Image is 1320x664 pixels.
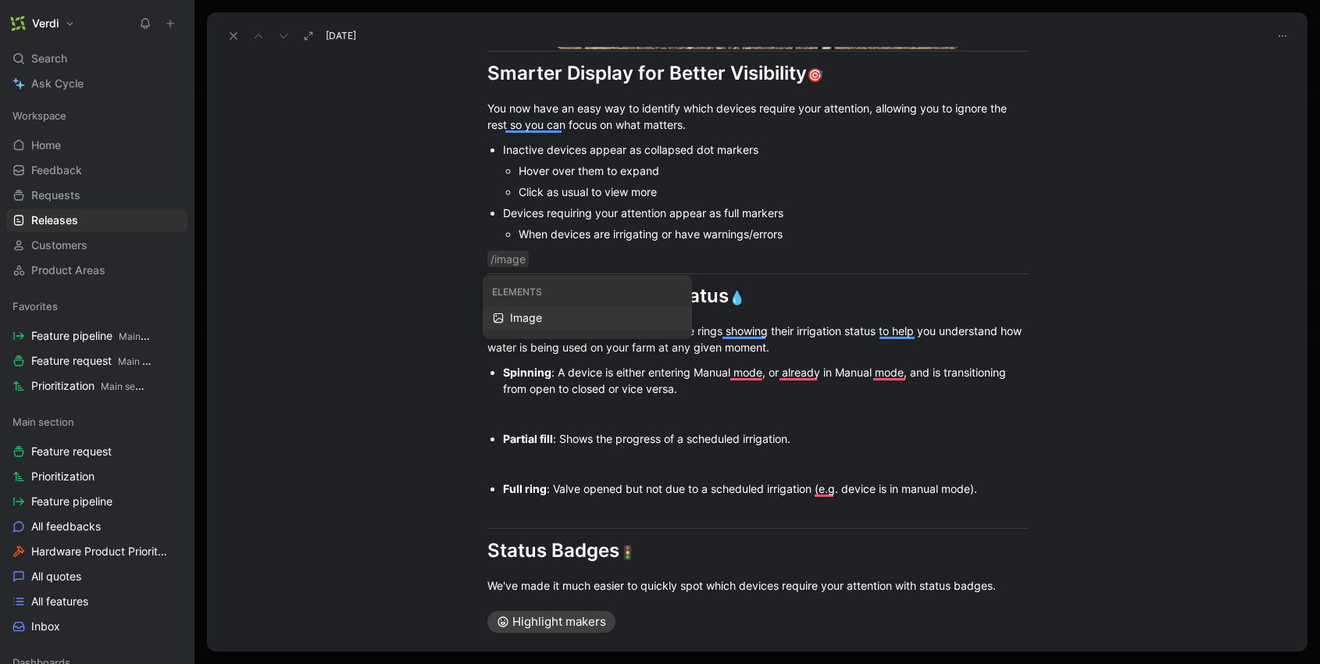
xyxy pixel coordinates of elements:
span: Prioritization [31,469,95,484]
button: View actions [166,494,181,509]
div: Search [6,47,187,70]
a: Inbox [6,615,187,638]
span: Main section [101,380,157,392]
a: Feature pipelineMain section [6,324,187,348]
span: 💧 [729,290,745,305]
a: Ask Cycle [6,72,187,95]
a: All quotes [6,565,187,588]
span: Main section [118,355,174,367]
span: Main section [119,330,175,342]
div: Valve and Irrigation Status [487,282,1028,310]
span: Workspace [12,108,66,123]
div: Devices requiring your attention appear as full markers [503,205,1028,221]
span: Home [31,137,61,153]
button: View actions [168,544,184,559]
h3: elements [492,284,683,300]
span: All feedbacks [31,519,101,534]
div: Hover over them to expand [519,162,1028,179]
a: Hardware Product Prioritization [6,540,187,563]
button: Highlight makers [487,611,615,633]
div: Inactive devices appear as collapsed dot markers [503,141,1028,158]
span: Prioritization [31,378,149,394]
a: Feature requestMain section [6,349,187,373]
div: Smarter Display for Better Visibility [487,59,1028,87]
button: View actions [168,378,184,394]
a: Customers [6,234,187,257]
div: : Shows the progress of a scheduled irrigation. [503,430,1028,447]
div: When devices are irrigating or have warnings/errors [519,226,1028,242]
div: Image [510,309,682,327]
div: : Valve opened but not due to a scheduled irrigation (e.g. device is in manual mode). [503,480,1028,497]
span: [DATE] [326,30,356,42]
span: Feature pipeline [31,494,112,509]
strong: Spinning [503,366,551,379]
span: Inbox [31,619,60,634]
a: Feedback [6,159,187,182]
span: Customers [31,237,87,253]
div: Status Badges [487,537,1028,565]
span: Feature request [31,444,112,459]
img: Verdi [10,16,26,31]
span: Feature request [31,353,152,369]
h1: Verdi [32,16,59,30]
a: Product Areas [6,259,187,282]
span: Feedback [31,162,82,178]
span: Requests [31,187,80,203]
span: 🚦 [619,544,636,560]
a: Home [6,134,187,157]
div: Main sectionFeature requestPrioritizationFeature pipelineAll feedbacksHardware Product Prioritiza... [6,410,187,638]
span: Search [31,49,67,68]
a: Releases [6,209,187,232]
span: Product Areas [31,262,105,278]
a: PrioritizationMain section [6,374,187,398]
a: Feature pipeline [6,490,187,513]
div: Workspace [6,104,187,127]
div: Main section [6,410,187,434]
a: Prioritization [6,465,187,488]
span: Favorites [12,298,58,314]
button: View actions [166,519,181,534]
div: : A device is either entering Manual mode, or already in Manual mode, and is transitioning from o... [503,364,1028,397]
button: View actions [171,353,187,369]
span: Main section [12,414,74,430]
strong: Full ring [503,482,547,495]
span: Feature pipeline [31,328,152,344]
div: Click as usual to view more [519,184,1028,200]
button: View actions [166,469,181,484]
span: All quotes [31,569,81,584]
span: Hardware Product Prioritization [31,544,168,559]
div: Favorites [6,295,187,318]
button: View actions [166,594,181,609]
button: VerdiVerdi [6,12,79,34]
span: /image [487,251,529,267]
button: View actions [166,569,181,584]
a: Feature request [6,440,187,463]
div: We've made it much easier to quickly spot which devices require your attention with status badges. [487,577,1028,594]
span: Ask Cycle [31,74,84,93]
a: All feedbacks [6,515,187,538]
button: View actions [171,328,187,344]
a: Requests [6,184,187,207]
span: All features [31,594,88,609]
button: View actions [166,619,181,634]
div: You now have an easy way to identify which devices require your attention, allowing you to ignore... [487,100,1028,133]
span: Releases [31,212,78,228]
span: 🎯 [807,67,823,83]
a: All features [6,590,187,613]
button: View actions [166,444,181,459]
strong: Partial fill [503,432,553,445]
div: Devices with open valves now have blue rings showing their irrigation status to help you understa... [487,323,1028,355]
